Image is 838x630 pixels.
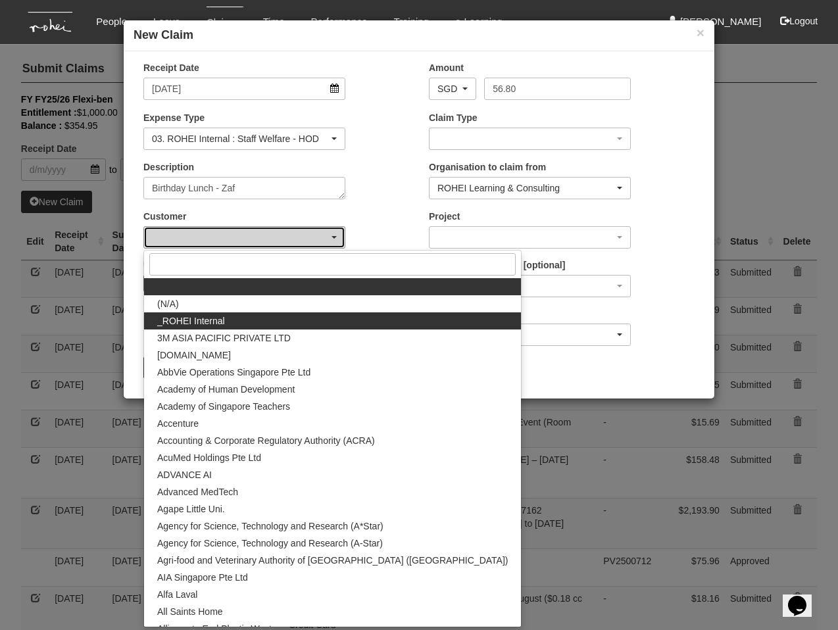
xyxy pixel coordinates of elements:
b: New Claim [134,28,193,41]
span: Agency for Science, Technology and Research (A-Star) [157,537,383,550]
input: d/m/yyyy [143,78,345,100]
span: ADVANCE AI [157,468,212,481]
label: Customer [143,210,186,223]
div: [PERSON_NAME] [437,328,614,341]
div: 03. ROHEI Internal : Staff Welfare - HOD [152,132,329,145]
span: [DOMAIN_NAME] [157,349,231,362]
span: Accenture [157,417,199,430]
button: 03. ROHEI Internal : Staff Welfare - HOD [143,128,345,150]
span: AcuMed Holdings Pte Ltd [157,451,261,464]
div: SGD [437,82,460,95]
button: × [697,26,704,39]
span: Accounting & Corporate Regulatory Authority (ACRA) [157,434,375,447]
label: Description [143,160,194,174]
span: Agri-food and Veterinary Authority of [GEOGRAPHIC_DATA] ([GEOGRAPHIC_DATA]) [157,554,508,567]
span: (N/A) [157,297,179,310]
iframe: chat widget [783,577,825,617]
span: Academy of Human Development [157,383,295,396]
span: Advanced MedTech [157,485,238,498]
button: SGD [429,78,476,100]
span: Academy of Singapore Teachers [157,400,290,413]
label: Project [429,210,460,223]
span: AbbVie Operations Singapore Pte Ltd [157,366,310,379]
span: AIA Singapore Pte Ltd [157,571,248,584]
label: Amount [429,61,464,74]
input: Search [149,253,516,276]
span: All Saints Home [157,605,223,618]
span: Agency for Science, Technology and Research (A*Star) [157,520,383,533]
div: ROHEI Learning & Consulting [437,182,614,195]
button: Shuhui Lee [429,324,631,346]
span: 3M ASIA PACIFIC PRIVATE LTD [157,331,291,345]
button: ROHEI Learning & Consulting [429,177,631,199]
span: _ROHEI Internal [157,314,225,327]
label: Receipt Date [143,61,199,74]
span: Alfa Laval [157,588,197,601]
label: Organisation to claim from [429,160,546,174]
label: Expense Type [143,111,205,124]
label: Claim Type [429,111,478,124]
span: Agape Little Uni. [157,502,225,516]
